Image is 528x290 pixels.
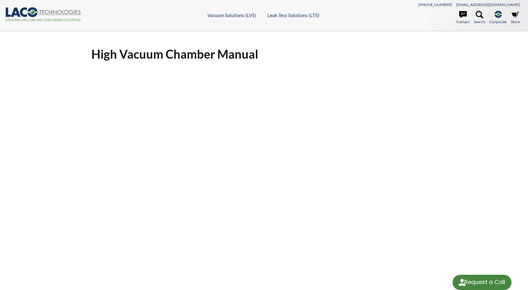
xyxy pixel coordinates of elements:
a: Contact [456,11,470,25]
img: round button [457,277,467,287]
a: [EMAIL_ADDRESS][DOMAIN_NAME] [456,2,520,7]
a: Store [511,11,520,25]
a: Vacuum Solutions (LVS) [207,12,256,18]
h1: High Vacuum Chamber Manual [91,46,437,62]
a: Leak Test Solutions (LTS) [267,12,319,18]
a: Search [474,11,485,25]
span: Corporate [489,19,507,25]
a: [PHONE_NUMBER] [418,2,452,7]
div: Request a Call [453,275,512,290]
div: Request a Call [464,275,505,289]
